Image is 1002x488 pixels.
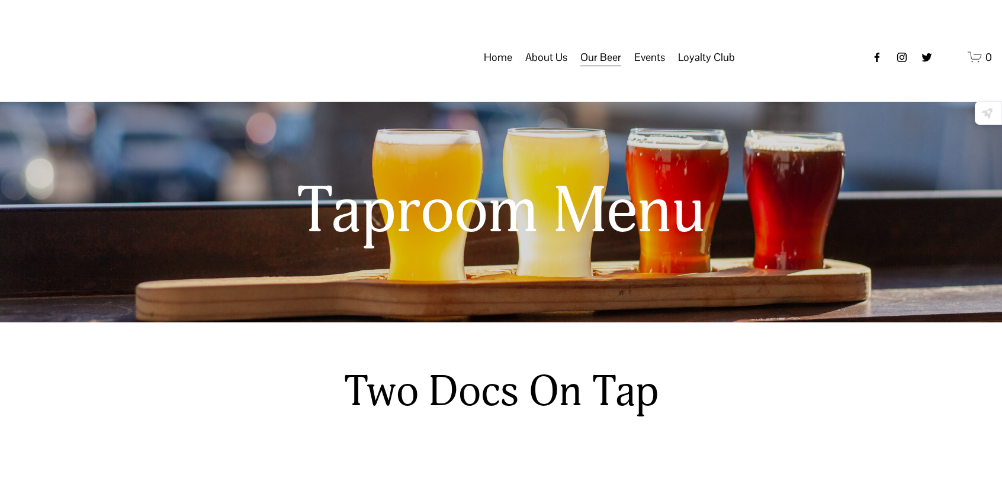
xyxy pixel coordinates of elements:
a: instagram-unauth [896,51,908,63]
img: Two Docs Brewing Co. [10,21,143,93]
a: 0 items in cart [968,50,992,64]
a: folder dropdown [634,46,665,69]
a: folder dropdown [525,46,567,69]
span: Events [634,47,665,67]
a: folder dropdown [678,46,735,69]
span: Loyalty Club [678,47,735,67]
span: 0 [985,50,992,64]
a: Home [484,46,512,69]
h2: Two Docs On Tap [299,366,704,419]
a: twitter-unauth [921,51,933,63]
h1: Taproom Menu [190,176,812,248]
a: folder dropdown [580,46,621,69]
span: Our Beer [580,47,621,67]
span: About Us [525,47,567,67]
a: Facebook [871,51,883,63]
